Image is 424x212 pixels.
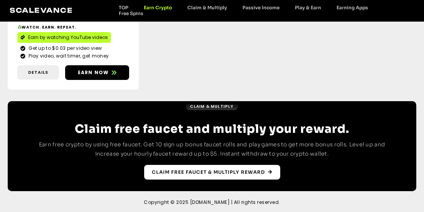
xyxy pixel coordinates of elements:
[235,5,287,10] a: Passive Income
[287,5,329,10] a: Play & Earn
[111,5,414,16] nav: Menu
[27,53,109,59] span: Play video, wait timer, get money
[144,165,280,180] a: Claim free faucet & multiply reward
[27,45,102,52] span: Get up to $0.03 per video view
[136,5,180,10] a: Earn Crypto
[111,10,151,16] a: Free Spins
[28,69,48,76] span: Details
[152,169,265,176] span: Claim free faucet & multiply reward
[17,24,129,30] h2: Watch. Earn. Repeat.
[78,69,109,76] span: Earn now
[190,103,234,109] span: Claim & Multiply
[27,140,397,159] p: Earn free crypto by using free faucet. Get 10 sign up bonus faucet rolls and play games to get mo...
[65,65,129,80] a: Earn now
[111,5,136,10] a: TOP
[329,5,376,10] a: Earning Apps
[180,5,235,10] a: Claim & Multiply
[28,34,108,41] span: Earn by watching YouTube videos
[17,32,111,43] a: Earn by watching YouTube videos
[18,25,22,29] img: ♻️
[17,65,59,80] a: Details
[186,103,237,110] a: Claim & Multiply
[27,122,397,136] h2: Claim free faucet and multiply your reward.
[10,6,73,14] a: Scalevance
